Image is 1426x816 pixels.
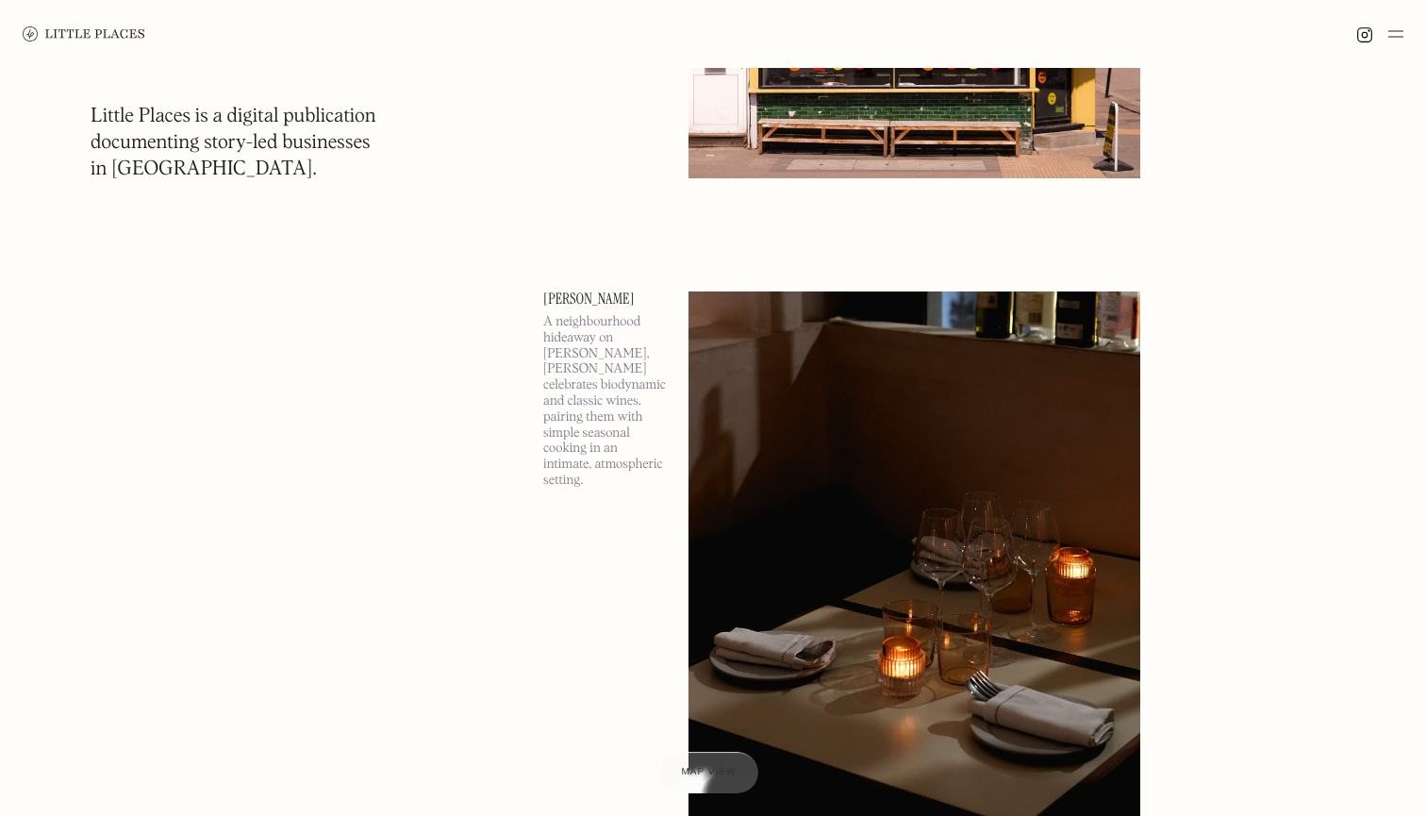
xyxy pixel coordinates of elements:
[659,752,759,793] a: Map view
[543,291,666,307] a: [PERSON_NAME]
[543,314,666,489] p: A neighbourhood hideaway on [PERSON_NAME], [PERSON_NAME] celebrates biodynamic and classic wines,...
[682,767,737,777] span: Map view
[91,104,376,183] h1: Little Places is a digital publication documenting story-led businesses in [GEOGRAPHIC_DATA].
